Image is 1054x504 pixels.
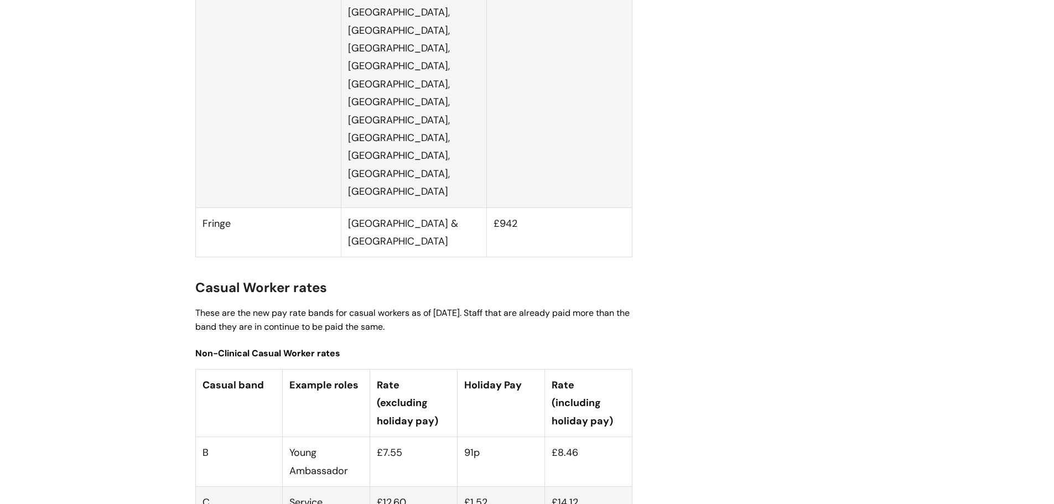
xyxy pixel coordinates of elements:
[283,437,370,487] td: Young Ambassador
[195,347,340,359] span: Non-Clinical Casual Worker rates
[195,437,283,487] td: B
[195,307,630,332] span: These are the new pay rate bands for casual workers as of [DATE]. Staff that are already paid mor...
[195,370,283,437] th: Casual band
[195,279,327,296] span: Casual Worker rates
[457,437,544,487] td: 91p
[544,437,632,487] td: £8.46
[195,207,341,257] td: Fringe
[370,370,458,437] th: Rate (excluding holiday pay)
[341,207,486,257] td: [GEOGRAPHIC_DATA] & [GEOGRAPHIC_DATA]
[486,207,632,257] td: £942
[457,370,544,437] th: Holiday Pay
[283,370,370,437] th: Example roles
[544,370,632,437] th: Rate (including holiday pay)
[370,437,458,487] td: £7.55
